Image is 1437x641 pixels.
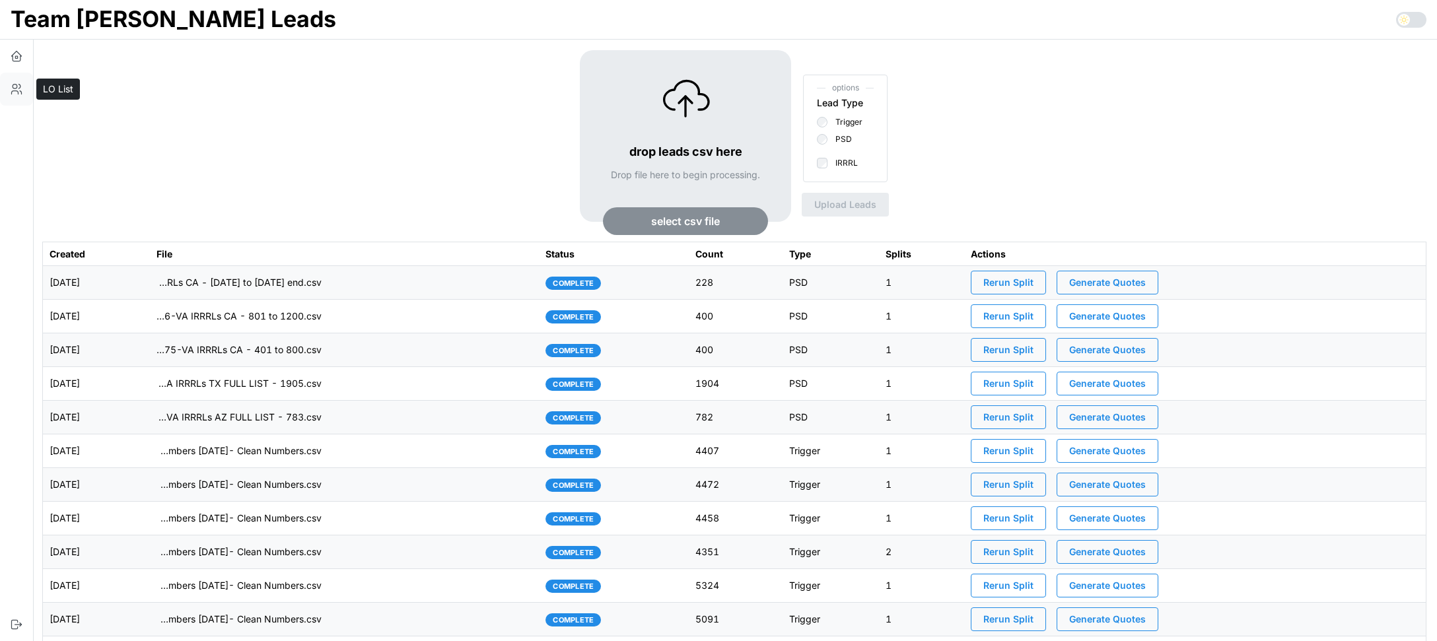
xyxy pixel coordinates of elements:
[879,569,964,603] td: 1
[157,444,322,457] p: imports/[PERSON_NAME]/1757518530745-TU Master List With Numbers [DATE]- Clean Numbers.csv
[971,540,1046,564] button: Rerun Split
[553,378,594,390] span: complete
[827,158,858,168] label: IRRRL
[157,478,322,491] p: imports/[PERSON_NAME]/1757426525864-TU Master List With Numbers [DATE]- Clean Numbers.csv
[879,535,964,569] td: 2
[783,300,879,333] td: PSD
[1069,507,1146,529] span: Generate Quotes
[689,367,783,401] td: 1904
[814,193,876,216] span: Upload Leads
[783,434,879,468] td: Trigger
[827,117,862,127] label: Trigger
[1069,608,1146,630] span: Generate Quotes
[43,266,151,300] td: [DATE]
[689,569,783,603] td: 5324
[983,440,1034,462] span: Rerun Split
[11,5,336,34] h1: Team [PERSON_NAME] Leads
[689,333,783,367] td: 400
[879,333,964,367] td: 1
[553,580,594,592] span: complete
[603,207,768,235] button: select csv file
[783,569,879,603] td: Trigger
[783,603,879,636] td: Trigger
[983,541,1034,563] span: Rerun Split
[43,333,151,367] td: [DATE]
[983,339,1034,361] span: Rerun Split
[783,535,879,569] td: Trigger
[689,401,783,434] td: 782
[817,82,874,94] span: options
[553,513,594,525] span: complete
[553,277,594,289] span: complete
[1069,440,1146,462] span: Generate Quotes
[783,468,879,502] td: Trigger
[1057,338,1158,362] button: Generate Quotes
[1057,473,1158,496] button: Generate Quotes
[43,434,151,468] td: [DATE]
[971,304,1046,328] button: Rerun Split
[1057,607,1158,631] button: Generate Quotes
[689,266,783,300] td: 228
[971,338,1046,362] button: Rerun Split
[43,569,151,603] td: [DATE]
[157,512,322,525] p: imports/[PERSON_NAME]/1757333525780-TU Master List With Numbers [DATE]- Clean Numbers.csv
[157,545,322,558] p: imports/[PERSON_NAME]/1757097937494-TU Master List With Numbers [DATE]- Clean Numbers.csv
[1057,506,1158,530] button: Generate Quotes
[783,367,879,401] td: PSD
[553,345,594,356] span: complete
[689,468,783,502] td: 4472
[983,507,1034,529] span: Rerun Split
[689,434,783,468] td: 4407
[157,310,322,323] p: imports/[PERSON_NAME]/1757528232266-VA IRRRLs CA - 801 to 1200.csv
[971,372,1046,395] button: Rerun Split
[983,305,1034,327] span: Rerun Split
[157,613,322,626] p: imports/[PERSON_NAME]/1756909545890-TU Master List With Numbers [DATE]- Clean Numbers.csv
[553,547,594,558] span: complete
[879,434,964,468] td: 1
[553,412,594,424] span: complete
[651,208,720,234] span: select csv file
[43,300,151,333] td: [DATE]
[971,473,1046,496] button: Rerun Split
[157,579,322,592] p: imports/[PERSON_NAME]/1756997511461-TU Master List With Numbers [DATE]- Clean Numbers.csv
[879,502,964,535] td: 1
[971,439,1046,463] button: Rerun Split
[43,468,151,502] td: [DATE]
[1069,541,1146,563] span: Generate Quotes
[1069,372,1146,395] span: Generate Quotes
[43,401,151,434] td: [DATE]
[879,401,964,434] td: 1
[879,603,964,636] td: 1
[1057,540,1158,564] button: Generate Quotes
[43,535,151,569] td: [DATE]
[553,479,594,491] span: complete
[1057,271,1158,294] button: Generate Quotes
[879,266,964,300] td: 1
[1069,305,1146,327] span: Generate Quotes
[971,405,1046,429] button: Rerun Split
[879,300,964,333] td: 1
[553,614,594,626] span: complete
[983,473,1034,496] span: Rerun Split
[553,446,594,457] span: complete
[879,468,964,502] td: 1
[1057,372,1158,395] button: Generate Quotes
[983,608,1034,630] span: Rerun Split
[964,242,1426,266] th: Actions
[983,574,1034,597] span: Rerun Split
[43,242,151,266] th: Created
[783,266,879,300] td: PSD
[1069,271,1146,294] span: Generate Quotes
[689,242,783,266] th: Count
[689,535,783,569] td: 4351
[43,502,151,535] td: [DATE]
[43,367,151,401] td: [DATE]
[689,300,783,333] td: 400
[157,343,322,356] p: imports/[PERSON_NAME]/1757527944775-VA IRRRLs CA - 401 to 800.csv
[689,603,783,636] td: 5091
[157,276,322,289] p: imports/[PERSON_NAME]/1757528542275-VA IRRRLs CA - [DATE] to [DATE] end.csv
[553,311,594,323] span: complete
[150,242,539,266] th: File
[971,271,1046,294] button: Rerun Split
[971,607,1046,631] button: Rerun Split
